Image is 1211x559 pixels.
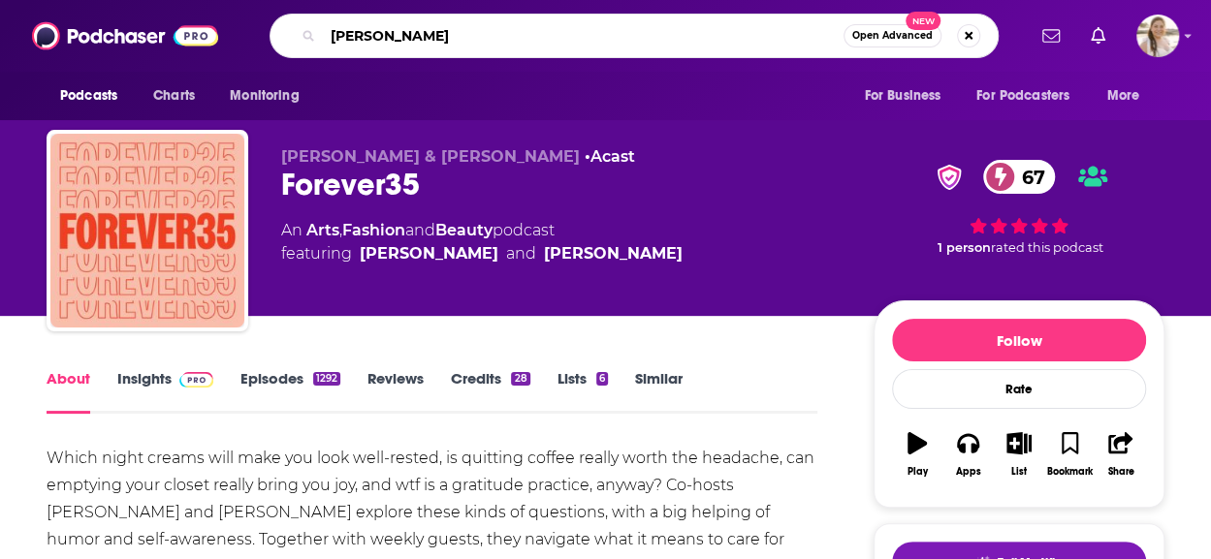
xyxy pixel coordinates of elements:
[141,78,207,114] a: Charts
[313,372,340,386] div: 1292
[1096,419,1146,489] button: Share
[1011,466,1027,478] div: List
[506,242,536,265] span: and
[1044,419,1095,489] button: Bookmark
[281,147,580,166] span: [PERSON_NAME] & [PERSON_NAME]
[1035,19,1068,52] a: Show notifications dropdown
[47,78,143,114] button: open menu
[323,20,844,51] input: Search podcasts, credits, & more...
[558,369,608,414] a: Lists6
[342,221,405,239] a: Fashion
[270,14,999,58] div: Search podcasts, credits, & more...
[47,369,90,414] a: About
[1083,19,1113,52] a: Show notifications dropdown
[938,240,991,255] span: 1 person
[1107,466,1133,478] div: Share
[32,17,218,54] img: Podchaser - Follow, Share and Rate Podcasts
[864,82,940,109] span: For Business
[585,147,635,166] span: •
[306,221,339,239] a: Arts
[964,78,1098,114] button: open menu
[976,82,1069,109] span: For Podcasters
[852,31,933,41] span: Open Advanced
[908,466,928,478] div: Play
[850,78,965,114] button: open menu
[339,221,342,239] span: ,
[511,372,529,386] div: 28
[874,147,1164,267] div: verified Badge67 1 personrated this podcast
[994,419,1044,489] button: List
[635,369,683,414] a: Similar
[892,369,1146,409] div: Rate
[1003,160,1055,194] span: 67
[590,147,635,166] a: Acast
[906,12,940,30] span: New
[1136,15,1179,57] span: Logged in as acquavie
[60,82,117,109] span: Podcasts
[50,134,244,327] img: Forever35
[230,82,299,109] span: Monitoring
[281,242,683,265] span: featuring
[991,240,1103,255] span: rated this podcast
[216,78,324,114] button: open menu
[367,369,424,414] a: Reviews
[1047,466,1093,478] div: Bookmark
[1136,15,1179,57] img: User Profile
[117,369,213,414] a: InsightsPodchaser Pro
[153,82,195,109] span: Charts
[360,242,498,265] a: Doree Shafrir
[596,372,608,386] div: 6
[544,242,683,265] a: Kate Spencer
[240,369,340,414] a: Episodes1292
[942,419,993,489] button: Apps
[1094,78,1164,114] button: open menu
[405,221,435,239] span: and
[435,221,493,239] a: Beauty
[281,219,683,265] div: An podcast
[983,160,1055,194] a: 67
[1107,82,1140,109] span: More
[931,165,968,190] img: verified Badge
[892,319,1146,361] button: Follow
[892,419,942,489] button: Play
[844,24,941,47] button: Open AdvancedNew
[451,369,529,414] a: Credits28
[1136,15,1179,57] button: Show profile menu
[179,372,213,388] img: Podchaser Pro
[956,466,981,478] div: Apps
